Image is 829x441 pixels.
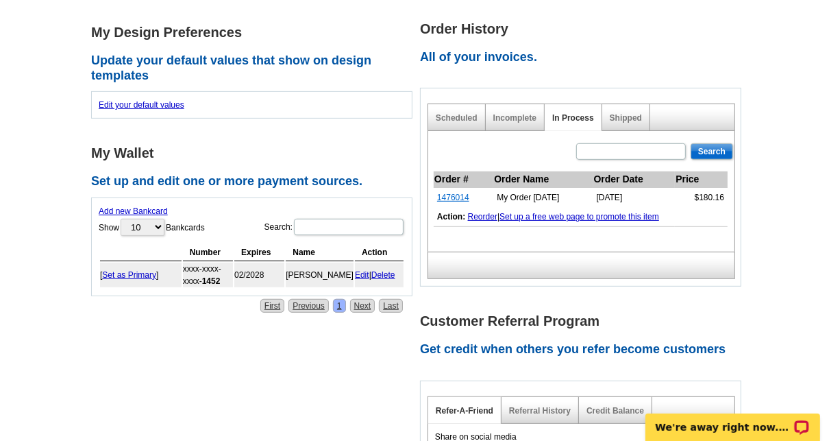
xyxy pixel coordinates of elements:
[234,263,284,287] td: 02/2028
[493,188,593,208] td: My Order [DATE]
[183,244,233,261] th: Number
[99,100,184,110] a: Edit your default values
[493,171,593,188] th: Order Name
[493,113,536,123] a: Incomplete
[183,263,233,287] td: xxxx-xxxx-xxxx-
[234,244,284,261] th: Expires
[675,188,728,208] td: $180.16
[99,217,205,237] label: Show Bankcards
[434,207,728,227] td: |
[121,219,164,236] select: ShowBankcards
[260,299,284,313] a: First
[468,212,497,222] a: Reorder
[91,174,420,189] h2: Set up and edit one or more payment sources.
[355,263,404,287] td: |
[593,171,676,188] th: Order Date
[91,53,420,83] h2: Update your default values that show on design templates
[509,406,571,416] a: Referral History
[610,113,642,123] a: Shipped
[286,244,354,261] th: Name
[379,299,403,313] a: Last
[436,113,478,123] a: Scheduled
[552,113,594,123] a: In Process
[499,212,659,222] a: Set up a free web page to promote this item
[434,171,493,188] th: Order #
[288,299,329,313] a: Previous
[100,263,182,287] td: [ ]
[593,188,676,208] td: [DATE]
[91,25,420,40] h1: My Design Preferences
[437,193,469,202] a: 1476014
[437,212,465,222] b: Action:
[436,406,493,416] a: Refer-A-Friend
[420,22,749,36] h1: Order History
[91,146,420,160] h1: My Wallet
[420,50,749,65] h2: All of your invoices.
[675,171,728,188] th: Price
[102,270,156,280] a: Set as Primary
[586,406,644,416] a: Credit Balance
[355,244,404,261] th: Action
[99,206,168,216] a: Add new Bankcard
[202,276,221,286] strong: 1452
[350,299,375,313] a: Next
[371,270,395,280] a: Delete
[264,217,405,237] label: Search:
[420,342,749,357] h2: Get credit when others you refer become customers
[420,314,749,329] h1: Customer Referral Program
[286,263,354,287] td: [PERSON_NAME]
[333,299,346,313] a: 1
[355,270,369,280] a: Edit
[691,143,733,160] input: Search
[294,219,404,235] input: Search:
[636,398,829,441] iframe: LiveChat chat widget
